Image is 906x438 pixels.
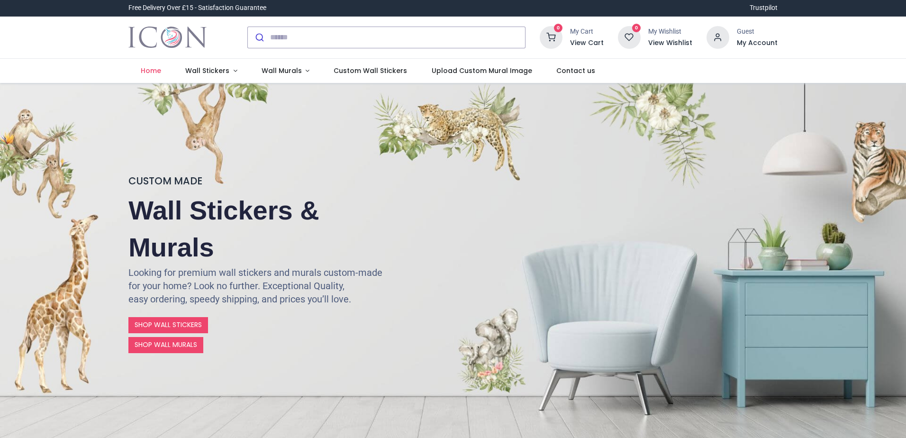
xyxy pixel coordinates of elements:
[632,24,641,33] sup: 0
[262,66,302,75] span: Wall Murals
[570,38,604,48] a: View Cart
[128,24,207,51] img: Icon Wall Stickers
[737,27,778,36] div: Guest
[432,66,532,75] span: Upload Custom Mural Image
[128,24,207,51] a: Logo of Icon Wall Stickers
[648,27,692,36] div: My Wishlist
[737,38,778,48] a: My Account
[128,337,203,353] a: SHOP WALL MURALS
[334,66,407,75] span: Custom Wall Stickers
[648,38,692,48] a: View Wishlist
[554,24,563,33] sup: 0
[141,66,161,75] span: Home
[173,59,249,83] a: Wall Stickers
[128,174,390,188] h4: CUSTOM MADE
[185,66,229,75] span: Wall Stickers
[128,317,208,333] a: SHOP WALL STICKERS
[128,192,390,266] h2: Wall Stickers & Murals
[128,3,266,13] div: Free Delivery Over £15 - Satisfaction Guarantee
[570,27,604,36] div: My Cart
[556,66,595,75] span: Contact us
[750,3,778,13] a: Trustpilot
[128,267,382,305] font: Looking for premium wall stickers and murals custom-made for your home? Look no further. Exceptio...
[540,33,562,40] a: 0
[248,27,270,48] button: Submit
[249,59,322,83] a: Wall Murals
[618,33,641,40] a: 0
